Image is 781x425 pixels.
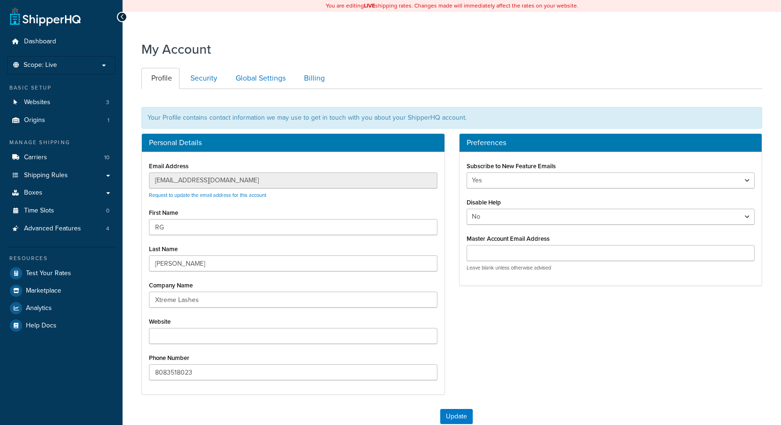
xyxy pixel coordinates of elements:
span: Origins [24,116,45,124]
li: Origins [7,112,115,129]
span: Scope: Live [24,61,57,69]
span: 0 [106,207,109,215]
a: Shipping Rules [7,167,115,184]
span: Shipping Rules [24,172,68,180]
li: Carriers [7,149,115,166]
a: Dashboard [7,33,115,50]
p: Leave blank unless otherwise advised [467,264,755,271]
span: 4 [106,225,109,233]
span: 10 [104,154,109,162]
div: Resources [7,254,115,262]
label: Disable Help [467,199,501,206]
label: Website [149,318,171,325]
label: Last Name [149,245,178,253]
div: Manage Shipping [7,139,115,147]
a: Help Docs [7,317,115,334]
b: LIVE [364,1,375,10]
button: Update [440,409,473,424]
label: Subscribe to New Feature Emails [467,163,556,170]
span: Boxes [24,189,42,197]
label: First Name [149,209,178,216]
span: 1 [107,116,109,124]
a: Time Slots 0 [7,202,115,220]
label: Company Name [149,282,193,289]
a: Request to update the email address for this account [149,191,266,199]
div: Your Profile contains contact information we may use to get in touch with you about your ShipperH... [141,107,762,129]
a: Websites 3 [7,94,115,111]
label: Email Address [149,163,189,170]
span: Dashboard [24,38,56,46]
a: Boxes [7,184,115,202]
span: Help Docs [26,322,57,330]
span: Carriers [24,154,47,162]
label: Master Account Email Address [467,235,550,242]
span: Advanced Features [24,225,81,233]
span: Marketplace [26,287,61,295]
li: Websites [7,94,115,111]
a: Advanced Features 4 [7,220,115,237]
li: Advanced Features [7,220,115,237]
a: Marketplace [7,282,115,299]
a: ShipperHQ Home [10,7,81,26]
a: Carriers 10 [7,149,115,166]
a: Billing [294,68,332,89]
h3: Personal Details [149,139,437,147]
a: Profile [141,68,180,89]
span: 3 [106,98,109,106]
span: Websites [24,98,50,106]
span: Time Slots [24,207,54,215]
span: Test Your Rates [26,270,71,278]
a: Test Your Rates [7,265,115,282]
a: Security [181,68,225,89]
a: Global Settings [226,68,293,89]
label: Phone Number [149,354,189,361]
a: Analytics [7,300,115,317]
div: Basic Setup [7,84,115,92]
span: Analytics [26,304,52,312]
li: Time Slots [7,202,115,220]
a: Origins 1 [7,112,115,129]
h3: Preferences [467,139,755,147]
h1: My Account [141,40,211,58]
